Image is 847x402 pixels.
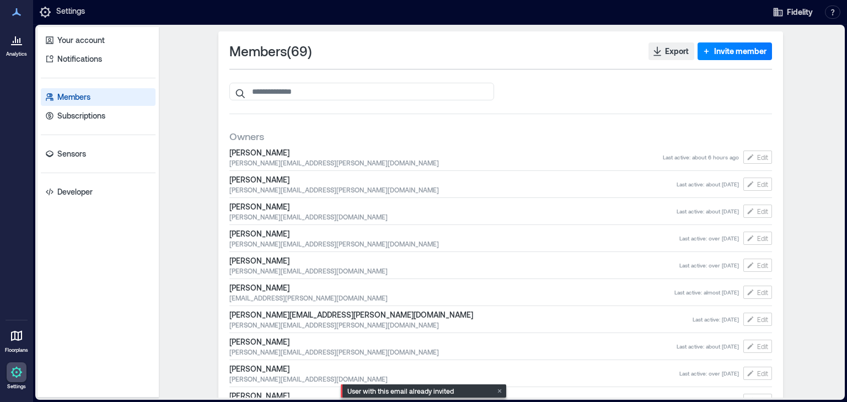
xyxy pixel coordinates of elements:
[757,315,768,324] span: Edit
[229,374,679,383] span: [PERSON_NAME][EMAIL_ADDRESS][DOMAIN_NAME]
[769,3,816,21] button: Fidelity
[743,313,772,326] button: Edit
[743,178,772,191] button: Edit
[229,228,679,239] span: [PERSON_NAME]
[757,261,768,270] span: Edit
[57,148,86,159] p: Sensors
[7,383,26,390] p: Settings
[57,35,105,46] p: Your account
[229,158,663,167] span: [PERSON_NAME][EMAIL_ADDRESS][PERSON_NAME][DOMAIN_NAME]
[229,282,674,293] span: [PERSON_NAME]
[674,288,739,296] span: Last active : almost [DATE]
[57,110,105,121] p: Subscriptions
[743,367,772,380] button: Edit
[743,151,772,164] button: Edit
[229,390,693,401] span: [PERSON_NAME]
[757,342,768,351] span: Edit
[229,293,674,302] span: [EMAIL_ADDRESS][PERSON_NAME][DOMAIN_NAME]
[229,320,693,329] span: [PERSON_NAME][EMAIL_ADDRESS][PERSON_NAME][DOMAIN_NAME]
[743,340,772,353] button: Edit
[757,207,768,216] span: Edit
[698,42,772,60] button: Invite member
[229,130,264,143] span: Owners
[229,255,679,266] span: [PERSON_NAME]
[757,234,768,243] span: Edit
[41,183,156,201] a: Developer
[229,239,679,248] span: [PERSON_NAME][EMAIL_ADDRESS][PERSON_NAME][DOMAIN_NAME]
[677,342,739,350] span: Last active : about [DATE]
[677,207,739,215] span: Last active : about [DATE]
[757,180,768,189] span: Edit
[5,347,28,353] p: Floorplans
[743,286,772,299] button: Edit
[677,180,739,188] span: Last active : about [DATE]
[41,31,156,49] a: Your account
[41,50,156,68] a: Notifications
[2,323,31,357] a: Floorplans
[229,42,312,60] span: Members ( 69 )
[663,153,739,161] span: Last active : about 6 hours ago
[229,266,679,275] span: [PERSON_NAME][EMAIL_ADDRESS][DOMAIN_NAME]
[693,315,739,323] span: Last active : [DATE]
[57,186,93,197] p: Developer
[229,185,677,194] span: [PERSON_NAME][EMAIL_ADDRESS][PERSON_NAME][DOMAIN_NAME]
[347,387,454,395] p: User with this email already invited
[3,26,30,61] a: Analytics
[229,363,679,374] span: [PERSON_NAME]
[57,92,90,103] p: Members
[743,232,772,245] button: Edit
[56,6,85,19] p: Settings
[743,259,772,272] button: Edit
[41,107,156,125] a: Subscriptions
[229,147,663,158] span: [PERSON_NAME]
[665,46,689,57] span: Export
[229,174,677,185] span: [PERSON_NAME]
[57,53,102,65] p: Notifications
[757,369,768,378] span: Edit
[714,46,766,57] span: Invite member
[787,7,813,18] span: Fidelity
[3,359,30,393] a: Settings
[648,42,694,60] button: Export
[229,212,677,221] span: [PERSON_NAME][EMAIL_ADDRESS][DOMAIN_NAME]
[679,261,739,269] span: Last active : over [DATE]
[229,336,677,347] span: [PERSON_NAME]
[41,88,156,106] a: Members
[229,309,693,320] span: [PERSON_NAME][EMAIL_ADDRESS][PERSON_NAME][DOMAIN_NAME]
[41,145,156,163] a: Sensors
[757,153,768,162] span: Edit
[679,234,739,242] span: Last active : over [DATE]
[6,51,27,57] p: Analytics
[679,369,739,377] span: Last active : over [DATE]
[229,347,677,356] span: [PERSON_NAME][EMAIL_ADDRESS][PERSON_NAME][DOMAIN_NAME]
[757,288,768,297] span: Edit
[743,205,772,218] button: Edit
[229,201,677,212] span: [PERSON_NAME]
